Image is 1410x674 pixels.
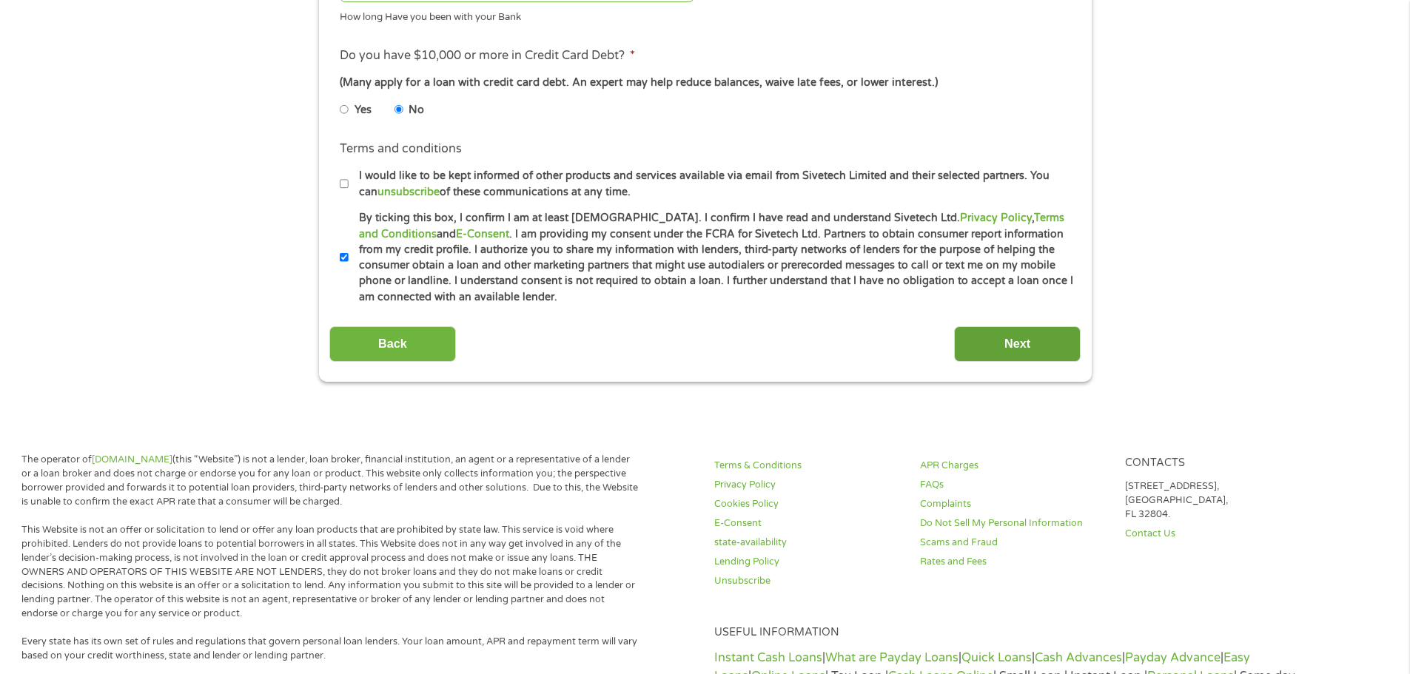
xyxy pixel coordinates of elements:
[920,555,1108,569] a: Rates and Fees
[349,210,1075,305] label: By ticking this box, I confirm I am at least [DEMOGRAPHIC_DATA]. I confirm I have read and unders...
[920,478,1108,492] a: FAQs
[340,5,694,25] div: How long Have you been with your Bank
[21,635,639,663] p: Every state has its own set of rules and regulations that govern personal loan lenders. Your loan...
[714,574,902,588] a: Unsubscribe
[329,326,456,363] input: Back
[92,454,172,465] a: [DOMAIN_NAME]
[355,102,372,118] label: Yes
[961,650,1032,665] a: Quick Loans
[340,141,462,157] label: Terms and conditions
[1125,456,1313,471] h4: Contacts
[714,459,902,473] a: Terms & Conditions
[1125,527,1313,541] a: Contact Us
[920,497,1108,511] a: Complaints
[714,626,1313,640] h4: Useful Information
[714,497,902,511] a: Cookies Policy
[21,523,639,621] p: This Website is not an offer or solicitation to lend or offer any loan products that are prohibit...
[1125,479,1313,522] p: [STREET_ADDRESS], [GEOGRAPHIC_DATA], FL 32804.
[825,650,959,665] a: What are Payday Loans
[377,186,440,198] a: unsubscribe
[920,459,1108,473] a: APR Charges
[359,212,1064,240] a: Terms and Conditions
[1035,650,1122,665] a: Cash Advances
[920,536,1108,550] a: Scams and Fraud
[21,453,639,509] p: The operator of (this “Website”) is not a lender, loan broker, financial institution, an agent or...
[340,75,1070,91] div: (Many apply for a loan with credit card debt. An expert may help reduce balances, waive late fees...
[960,212,1032,224] a: Privacy Policy
[340,48,635,64] label: Do you have $10,000 or more in Credit Card Debt?
[954,326,1081,363] input: Next
[920,516,1108,530] a: Do Not Sell My Personal Information
[714,516,902,530] a: E-Consent
[714,555,902,569] a: Lending Policy
[409,102,424,118] label: No
[714,536,902,550] a: state-availability
[456,228,509,240] a: E-Consent
[714,650,822,665] a: Instant Cash Loans
[714,478,902,492] a: Privacy Policy
[1125,650,1221,665] a: Payday Advance
[349,168,1075,200] label: I would like to be kept informed of other products and services available via email from Sivetech...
